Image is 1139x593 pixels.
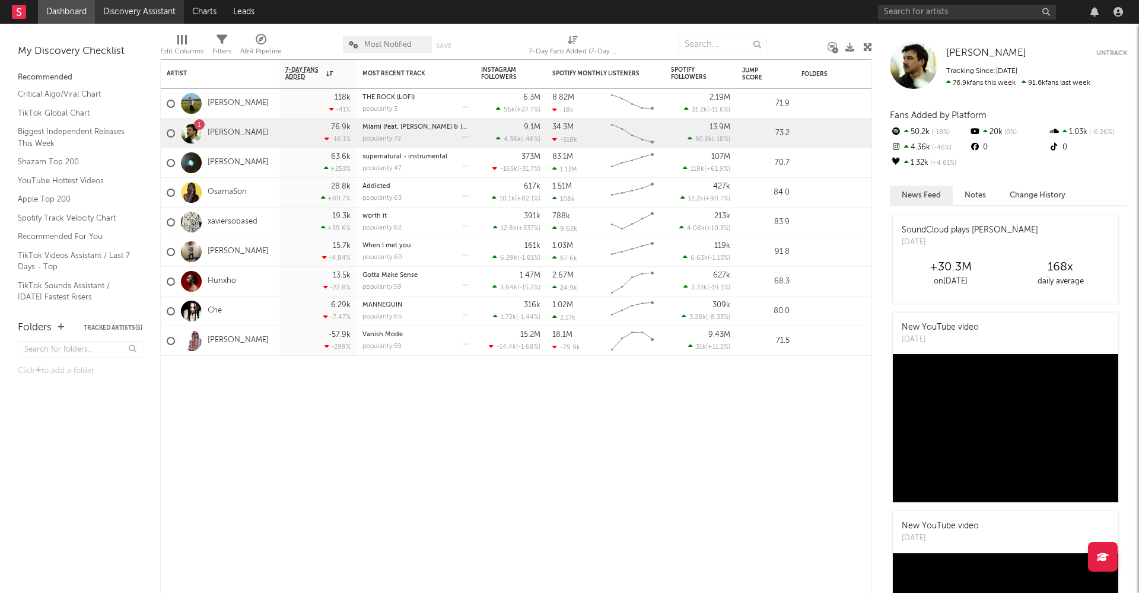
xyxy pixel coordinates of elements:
div: 9.1M [524,123,540,131]
span: 4.36k [504,136,521,143]
div: SoundCloud plays [PERSON_NAME] [902,224,1038,237]
div: Most Recent Track [362,70,451,77]
svg: Chart title [606,178,659,208]
div: ( ) [684,106,730,113]
div: 13.5k [333,272,351,279]
div: 83.9 [742,215,790,229]
div: 1.47M [520,272,540,279]
div: ( ) [680,195,730,202]
div: 309k [712,301,730,309]
div: 84.0 [742,186,790,200]
svg: Chart title [606,267,659,296]
a: Shazam Top 200 [18,155,131,168]
div: -57.9k [328,331,351,339]
div: Miami (feat. Lil Wayne & Rick Ross) [362,124,469,130]
div: popularity: 47 [362,165,402,172]
span: Tracking Since: [DATE] [946,68,1017,75]
div: 18.1M [552,331,572,339]
div: ( ) [683,165,730,173]
span: -11.6 % [709,107,728,113]
div: ( ) [492,195,540,202]
a: TikTok Sounds Assistant / [DATE] Fastest Risers [18,279,131,304]
span: +10.3 % [707,225,728,232]
div: 617k [524,183,540,190]
a: Addicted [362,183,390,190]
div: 70.7 [742,156,790,170]
span: -1.81 % [519,255,539,262]
span: 91.6k fans last week [946,79,1090,87]
div: -41 % [329,106,351,113]
div: 68.3 [742,275,790,289]
svg: Chart title [606,326,659,356]
div: popularity: 3 [362,106,397,113]
div: ( ) [492,254,540,262]
div: 2.19M [710,94,730,101]
div: ( ) [493,313,540,321]
div: popularity: 72 [362,136,401,142]
span: +11.2 % [708,344,728,350]
a: TikTok Global Chart [18,107,131,120]
span: +4.61 % [928,160,956,167]
svg: Chart title [606,296,659,326]
div: 118k [335,94,351,101]
svg: Chart title [606,119,659,148]
div: ( ) [679,224,730,232]
a: Vanish Mode [362,331,403,338]
div: on [DATE] [896,275,1006,289]
div: 8.82M [552,94,574,101]
div: 76.9k [331,123,351,131]
div: Instagram Followers [481,66,523,81]
div: ( ) [496,135,540,143]
span: +82.1 % [517,196,539,202]
span: -15.2 % [519,285,539,291]
svg: Chart title [606,148,659,178]
div: 213k [714,212,730,220]
span: -19.1 % [709,285,728,291]
span: -1.13 % [710,255,728,262]
div: [DATE] [902,334,979,346]
a: Recommended For You [18,230,131,243]
span: -6.26 % [1087,129,1114,136]
div: MANNEQUIN [362,302,469,308]
div: Spotify Monthly Listeners [552,70,641,77]
div: [DATE] [902,533,979,544]
span: 50.2k [695,136,712,143]
div: Recommended [18,71,142,85]
div: popularity: 63 [362,195,402,202]
div: 1.13M [552,165,577,173]
span: -1.44 % [518,314,539,321]
div: 9.62k [552,225,577,232]
div: 80.0 [742,304,790,318]
span: 12.2k [688,196,704,202]
span: +337 % [518,225,539,232]
span: [PERSON_NAME] [946,48,1026,58]
div: supernatural - instrumental [362,154,469,160]
div: 316k [524,301,540,309]
span: 6.63k [691,255,708,262]
span: +61.9 % [706,166,728,173]
div: ( ) [496,106,540,113]
a: supernatural - instrumental [362,154,447,160]
div: Edit Columns [160,44,203,59]
a: xaviersobased [208,217,257,227]
div: 71.5 [742,334,790,348]
span: Fans Added by Platform [890,111,987,120]
div: 108k [552,195,575,203]
div: New YouTube video [902,520,979,533]
div: -7.47 % [323,313,351,321]
div: 161k [524,242,540,250]
div: ( ) [492,283,540,291]
div: 71.9 [742,97,790,111]
div: 67.6k [552,254,577,262]
a: Che [208,306,222,316]
span: +27.7 % [517,107,539,113]
a: [PERSON_NAME] [946,47,1026,59]
button: Change History [998,186,1077,205]
div: A&R Pipeline [240,44,282,59]
a: Critical Algo/Viral Chart [18,88,131,101]
div: Spotify Followers [671,66,712,81]
div: ( ) [688,135,730,143]
span: Most Notified [364,41,412,49]
div: 20k [969,125,1048,140]
span: 56k [504,107,515,113]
